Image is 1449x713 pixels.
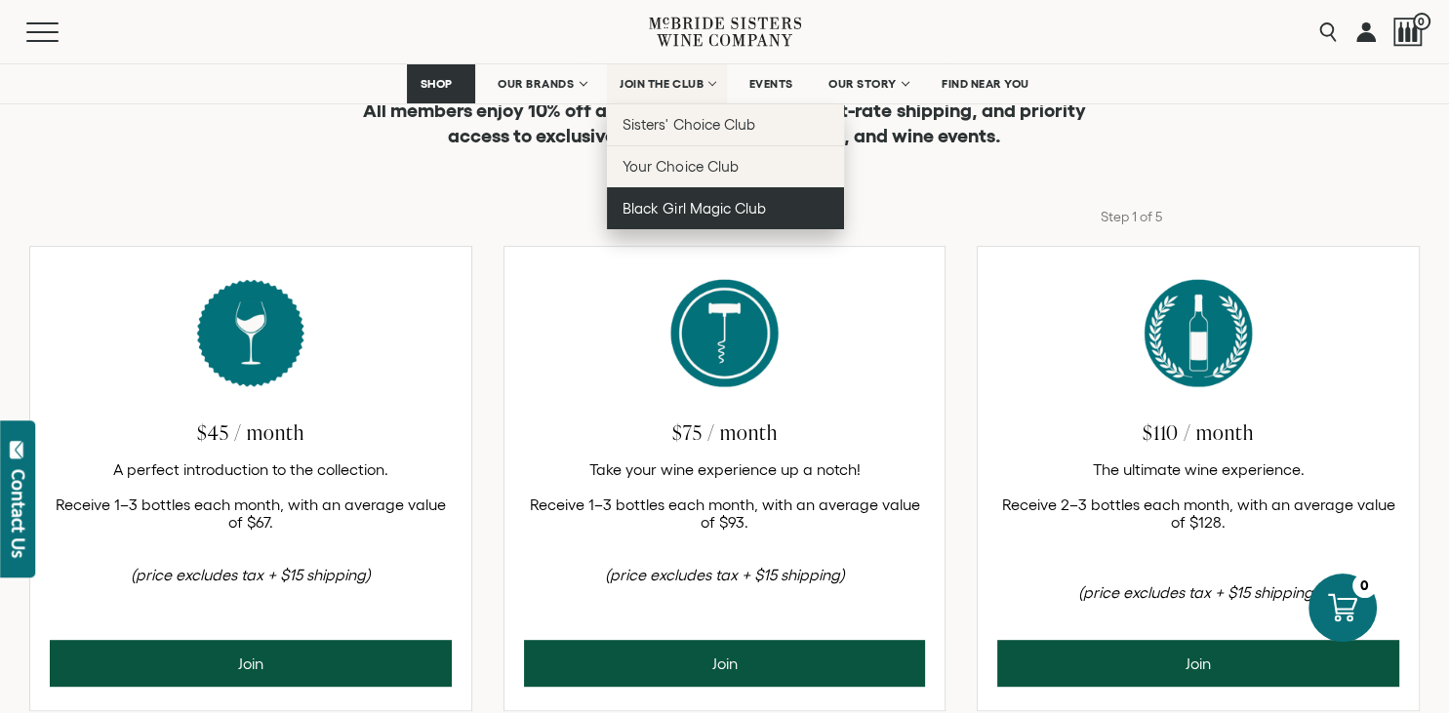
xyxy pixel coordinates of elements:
a: Your Choice Club [607,145,844,187]
span: Your Choice Club [623,158,738,175]
span: SHOP [420,77,453,91]
span: Black Girl Magic Club [623,200,765,217]
span: FIND NEAR YOU [942,77,1029,91]
a: OUR BRANDS [485,64,597,103]
a: SHOP [407,64,475,103]
a: FIND NEAR YOU [929,64,1042,103]
span: OUR STORY [828,77,897,91]
a: OUR STORY [816,64,920,103]
span: OUR BRANDS [498,77,574,91]
a: Sisters' Choice Club [607,103,844,145]
a: EVENTS [737,64,806,103]
a: Black Girl Magic Club [607,187,844,229]
a: JOIN THE CLUB [607,64,727,103]
span: JOIN THE CLUB [620,77,704,91]
span: 0 [1413,13,1430,30]
div: 0 [1352,574,1377,598]
button: Mobile Menu Trigger [26,22,97,42]
div: Contact Us [9,469,28,558]
span: Sisters' Choice Club [623,116,754,133]
span: EVENTS [749,77,793,91]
